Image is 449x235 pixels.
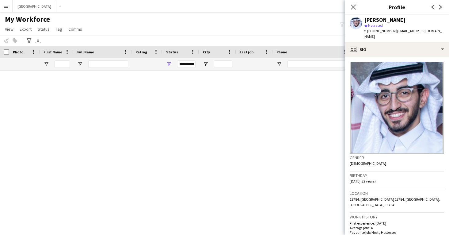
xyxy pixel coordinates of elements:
[53,25,65,33] a: Tag
[66,25,85,33] a: Comms
[350,179,376,183] span: [DATE] (22 years)
[350,161,386,166] span: [DEMOGRAPHIC_DATA]
[350,230,444,235] p: Favourite job: Host / Hostesses
[345,42,449,57] div: Bio
[350,62,444,154] img: Crew avatar or photo
[166,61,172,67] button: Open Filter Menu
[34,37,42,44] app-action-btn: Export XLSX
[350,214,444,220] h3: Work history
[17,25,34,33] a: Export
[276,61,282,67] button: Open Filter Menu
[276,50,287,54] span: Phone
[350,191,444,196] h3: Location
[345,3,449,11] h3: Profile
[364,29,396,33] span: t. [PHONE_NUMBER]
[13,0,56,12] button: [GEOGRAPHIC_DATA]
[20,26,32,32] span: Export
[88,60,128,68] input: Full Name Filter Input
[38,26,50,32] span: Status
[35,25,52,33] a: Status
[350,225,444,230] p: Average jobs: 4
[77,50,94,54] span: Full Name
[287,60,348,68] input: Phone Filter Input
[203,50,210,54] span: City
[56,26,62,32] span: Tag
[44,61,49,67] button: Open Filter Menu
[364,29,442,39] span: | [EMAIL_ADDRESS][DOMAIN_NAME]
[368,23,383,28] span: Not rated
[350,155,444,160] h3: Gender
[44,50,62,54] span: First Name
[214,60,232,68] input: City Filter Input
[13,50,23,54] span: Photo
[350,221,444,225] p: First experience: [DATE]
[364,17,405,23] div: [PERSON_NAME]
[5,15,50,24] span: My Workforce
[2,25,16,33] a: View
[77,61,83,67] button: Open Filter Menu
[25,37,33,44] app-action-btn: Advanced filters
[350,197,440,207] span: 13784, [GEOGRAPHIC_DATA] 13784, [GEOGRAPHIC_DATA], [GEOGRAPHIC_DATA], 13784
[68,26,82,32] span: Comms
[350,173,444,178] h3: Birthday
[203,61,208,67] button: Open Filter Menu
[166,50,178,54] span: Status
[240,50,253,54] span: Last job
[135,50,147,54] span: Rating
[55,60,70,68] input: First Name Filter Input
[5,26,13,32] span: View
